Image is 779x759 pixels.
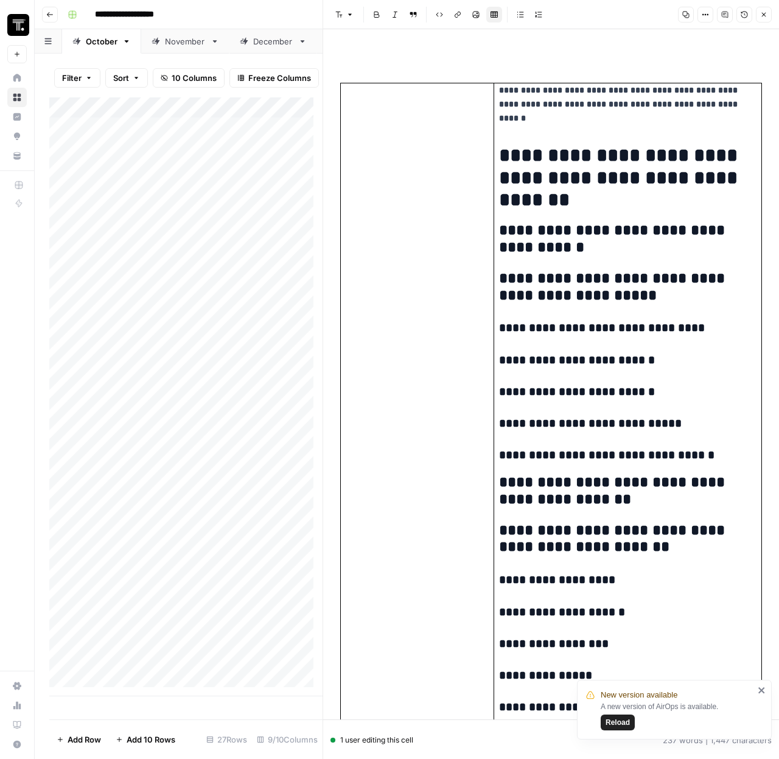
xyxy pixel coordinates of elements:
[62,72,82,84] span: Filter
[758,685,766,695] button: close
[7,10,27,40] button: Workspace: Thoughtspot
[7,146,27,166] a: Your Data
[7,88,27,107] a: Browse
[252,730,323,749] div: 9/10 Columns
[7,107,27,127] a: Insights
[248,72,311,84] span: Freeze Columns
[172,72,217,84] span: 10 Columns
[7,127,27,146] a: Opportunities
[108,730,183,749] button: Add 10 Rows
[7,735,27,754] button: Help + Support
[141,29,229,54] a: November
[606,717,630,728] span: Reload
[7,14,29,36] img: Thoughtspot Logo
[54,68,100,88] button: Filter
[105,68,148,88] button: Sort
[7,68,27,88] a: Home
[601,701,754,730] div: A new version of AirOps is available.
[68,733,101,746] span: Add Row
[49,730,108,749] button: Add Row
[7,696,27,715] a: Usage
[153,68,225,88] button: 10 Columns
[229,29,317,54] a: December
[253,35,293,47] div: December
[113,72,129,84] span: Sort
[663,734,772,746] div: 237 words | 1,447 characters
[7,715,27,735] a: Learning Hub
[229,68,319,88] button: Freeze Columns
[62,29,141,54] a: October
[127,733,175,746] span: Add 10 Rows
[601,715,635,730] button: Reload
[330,735,413,746] div: 1 user editing this cell
[201,730,252,749] div: 27 Rows
[7,676,27,696] a: Settings
[601,689,677,701] span: New version available
[165,35,206,47] div: November
[86,35,117,47] div: October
